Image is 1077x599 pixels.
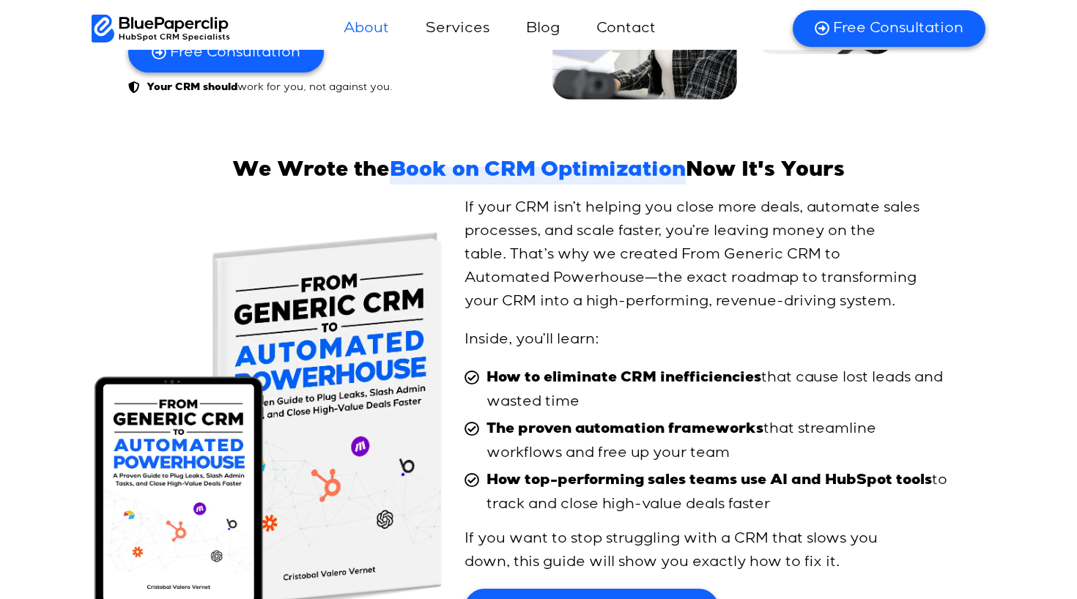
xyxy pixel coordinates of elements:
a: Blog [511,11,574,46]
p: If your CRM isn’t helping you close more deals, automate sales processes, and scale faster, you’r... [465,196,919,313]
h2: We Wrote the Now It's Yours [182,160,895,185]
p: Inside, you’ll learn: [465,328,919,351]
p: If you want to stop struggling with a CRM that slows you down, this guide will show you exactly h... [465,527,919,574]
a: Free Consultation [793,10,985,47]
span: Book on CRM Optimization [390,160,686,185]
span: Free Consultation [170,43,300,62]
b: Your CRM should [147,83,237,93]
span: Free Consultation [833,19,963,38]
a: Contact [582,11,670,46]
a: Services [411,11,504,46]
span: to track and close high-value deals faster [483,469,949,516]
b: How top-performing sales teams use AI and HubSpot tools [486,474,932,488]
span: that cause lost leads and wasted time [483,366,949,414]
b: The proven automation frameworks [486,423,763,437]
a: About [329,11,404,46]
img: BluePaperClip Logo black [92,15,230,42]
span: work for you, not against you. [143,80,393,95]
nav: Menu [230,11,774,46]
span: that streamline workflows and free up your team [483,417,949,465]
b: How to eliminate CRM inefficiencies [486,371,761,386]
a: Free Consultation [128,33,324,72]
